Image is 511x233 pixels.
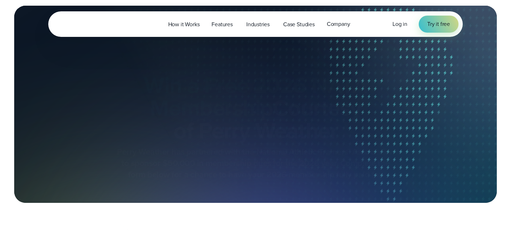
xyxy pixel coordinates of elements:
[162,17,206,32] a: How it Works
[211,20,233,29] span: Features
[427,20,450,28] span: Try it free
[277,17,321,32] a: Case Studies
[419,16,458,33] a: Try it free
[168,20,200,29] span: How it Works
[392,20,407,28] a: Log in
[246,20,270,29] span: Industries
[327,20,350,28] span: Company
[283,20,315,29] span: Case Studies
